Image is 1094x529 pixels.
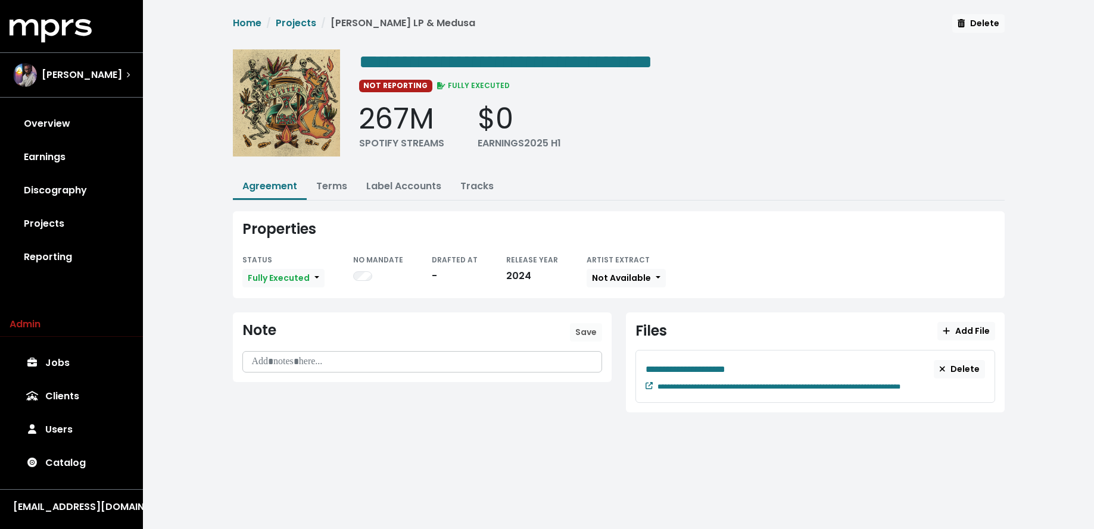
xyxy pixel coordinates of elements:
div: [EMAIL_ADDRESS][DOMAIN_NAME] [13,500,130,514]
small: STATUS [242,255,272,265]
a: Projects [276,16,316,30]
a: Overview [10,107,133,140]
div: - [432,269,478,283]
a: Catalog [10,446,133,480]
button: Fully Executed [242,269,325,287]
span: Fully Executed [248,272,310,284]
span: Edit value [359,52,652,71]
li: [PERSON_NAME] LP & Medusa [316,16,475,30]
span: FULLY EXECUTED [435,80,510,90]
button: [EMAIL_ADDRESS][DOMAIN_NAME] [10,499,133,515]
a: Agreement [242,179,297,193]
div: Properties [242,221,995,238]
span: Add File [943,325,989,337]
button: Add File [937,322,995,340]
a: Reporting [10,240,133,274]
a: Terms [316,179,347,193]
a: mprs logo [10,23,92,37]
div: $0 [478,102,561,136]
span: NOT REPORTING [359,80,433,92]
div: 267M [359,102,444,136]
a: Home [233,16,261,30]
div: SPOTIFY STREAMS [359,136,444,151]
button: Delete [952,14,1004,33]
span: Edit value [657,383,900,390]
button: Delete [934,360,985,378]
img: Album cover for this project [233,49,340,156]
a: Projects [10,207,133,240]
span: Not Available [592,272,651,284]
img: The selected account / producer [13,63,37,87]
small: ARTIST EXTRACT [587,255,650,265]
a: Discography [10,174,133,207]
a: Clients [10,380,133,413]
span: Delete [958,17,999,29]
div: 2024 [506,269,558,283]
span: Delete [939,363,980,375]
small: NO MANDATE [353,255,403,265]
nav: breadcrumb [233,16,475,40]
a: Jobs [10,346,133,380]
button: Not Available [587,269,666,287]
span: Edit value [646,365,725,374]
a: Label Accounts [366,179,441,193]
div: Note [242,322,276,339]
small: RELEASE YEAR [506,255,558,265]
small: DRAFTED AT [432,255,478,265]
a: Users [10,413,133,446]
a: Earnings [10,140,133,174]
span: [PERSON_NAME] [42,68,122,82]
a: Tracks [460,179,494,193]
div: EARNINGS 2025 H1 [478,136,561,151]
div: Files [635,323,667,340]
